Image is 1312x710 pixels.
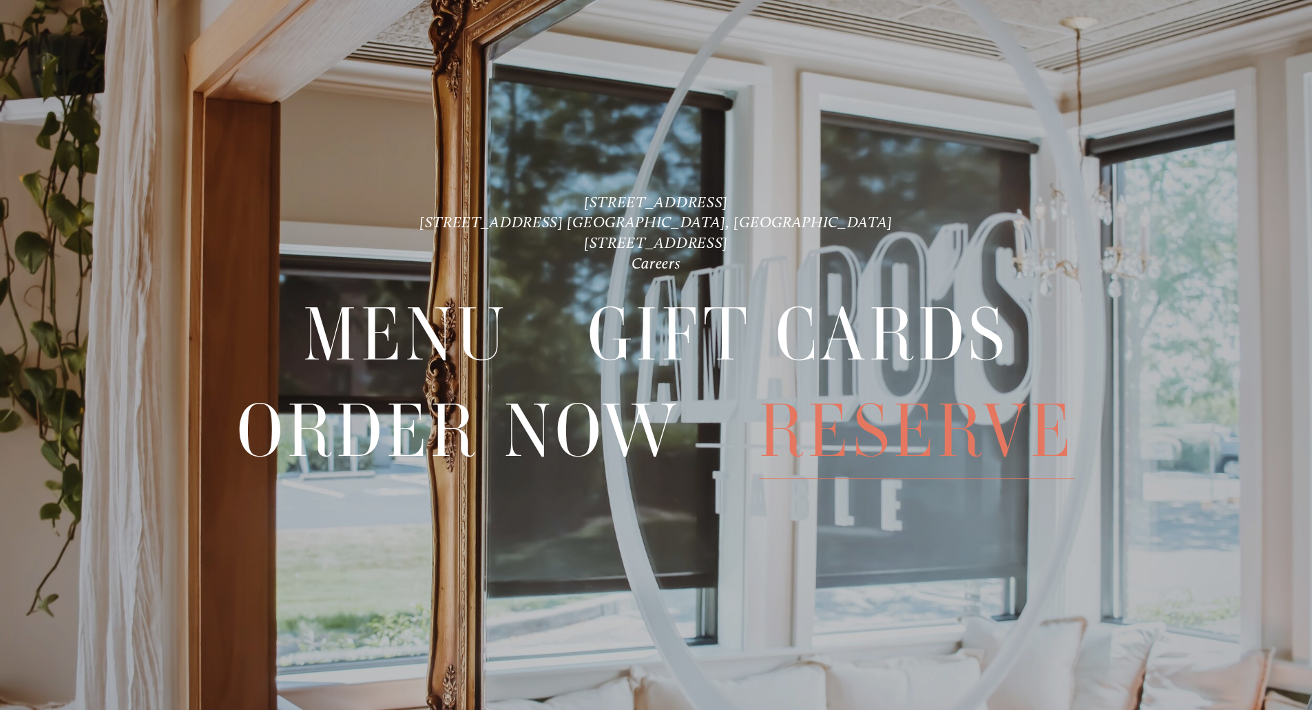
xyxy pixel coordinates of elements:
[303,288,508,383] span: Menu
[303,288,508,382] a: Menu
[419,213,893,231] a: [STREET_ADDRESS] [GEOGRAPHIC_DATA], [GEOGRAPHIC_DATA]
[587,288,1009,382] a: Gift Cards
[759,384,1075,479] span: Reserve
[632,254,681,273] a: Careers
[587,288,1009,383] span: Gift Cards
[584,193,728,211] a: [STREET_ADDRESS]
[759,384,1075,478] a: Reserve
[584,233,728,252] a: [STREET_ADDRESS]
[237,384,680,478] a: Order Now
[237,384,680,479] span: Order Now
